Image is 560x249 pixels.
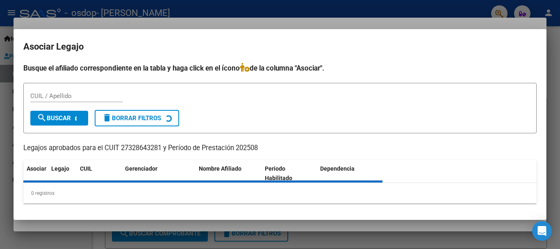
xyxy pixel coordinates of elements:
div: Open Intercom Messenger [532,221,552,241]
button: Buscar [30,111,88,126]
span: Dependencia [320,165,355,172]
datatable-header-cell: CUIL [77,160,122,187]
span: Gerenciador [125,165,157,172]
datatable-header-cell: Asociar [23,160,48,187]
p: Legajos aprobados para el CUIT 27328643281 y Período de Prestación 202508 [23,143,537,153]
button: Borrar Filtros [95,110,179,126]
div: 0 registros [23,183,537,203]
datatable-header-cell: Periodo Habilitado [262,160,317,187]
span: Periodo Habilitado [265,165,292,181]
span: Nombre Afiliado [199,165,241,172]
h4: Busque el afiliado correspondiente en la tabla y haga click en el ícono de la columna "Asociar". [23,63,537,73]
mat-icon: search [37,113,47,123]
datatable-header-cell: Legajo [48,160,77,187]
span: CUIL [80,165,92,172]
span: Buscar [37,114,71,122]
mat-icon: delete [102,113,112,123]
datatable-header-cell: Gerenciador [122,160,196,187]
span: Borrar Filtros [102,114,161,122]
span: Asociar [27,165,46,172]
span: Legajo [51,165,69,172]
h2: Asociar Legajo [23,39,537,55]
datatable-header-cell: Nombre Afiliado [196,160,262,187]
datatable-header-cell: Dependencia [317,160,383,187]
